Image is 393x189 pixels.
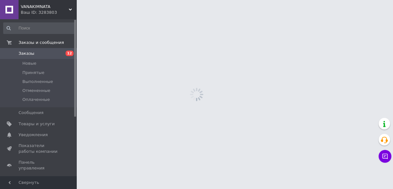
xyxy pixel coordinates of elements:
span: VANAKIMNATA [21,4,69,10]
span: Оплаченные [22,97,50,103]
span: Новые [22,61,36,66]
button: Чат с покупателем [379,150,391,163]
span: 12 [66,51,74,56]
span: Отмененные [22,88,50,94]
span: Уведомления [19,132,48,138]
span: Заказы и сообщения [19,40,64,45]
span: Показатели работы компании [19,143,59,154]
span: Заказы [19,51,34,56]
span: Принятые [22,70,44,76]
input: Поиск [3,22,75,34]
span: Сообщения [19,110,43,116]
div: Ваш ID: 3283803 [21,10,77,15]
span: Панель управления [19,160,59,171]
span: Выполненные [22,79,53,85]
span: Товары и услуги [19,121,55,127]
